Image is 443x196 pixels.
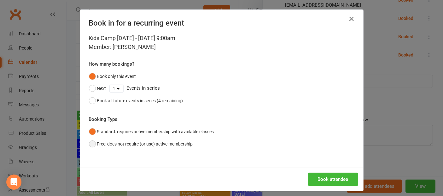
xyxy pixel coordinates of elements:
[89,95,183,107] button: Book all future events in series (4 remaining)
[6,175,21,190] div: Open Intercom Messenger
[89,82,354,94] div: Events in series
[89,70,136,82] button: Book only this event
[89,19,354,27] h4: Book in for a recurring event
[89,138,193,150] button: Free: does not require (or use) active membership
[89,126,214,138] button: Standard: requires active membership with available classes
[89,60,135,68] label: How many bookings?
[89,34,354,51] div: Kids Camp [DATE] - [DATE] 9:00am Member: [PERSON_NAME]
[89,116,118,123] label: Booking Type
[97,97,183,104] div: Book all future events in series (4 remaining)
[89,82,106,94] button: Next
[308,173,358,186] button: Book attendee
[347,14,357,24] button: Close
